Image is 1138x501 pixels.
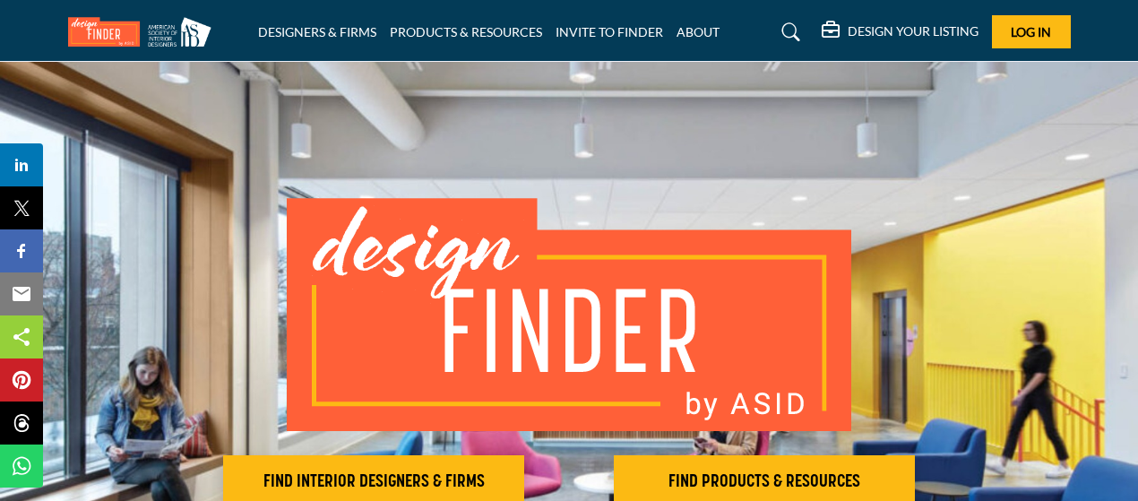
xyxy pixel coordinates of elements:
h2: FIND INTERIOR DESIGNERS & FIRMS [228,471,519,493]
button: Log In [992,15,1071,48]
h5: DESIGN YOUR LISTING [848,23,979,39]
h2: FIND PRODUCTS & RESOURCES [619,471,910,493]
a: ABOUT [677,24,720,39]
a: Search [764,18,812,47]
span: Log In [1011,24,1051,39]
div: DESIGN YOUR LISTING [822,22,979,43]
img: Site Logo [68,17,220,47]
a: PRODUCTS & RESOURCES [390,24,542,39]
img: image [287,198,851,431]
a: INVITE TO FINDER [556,24,663,39]
a: DESIGNERS & FIRMS [258,24,376,39]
